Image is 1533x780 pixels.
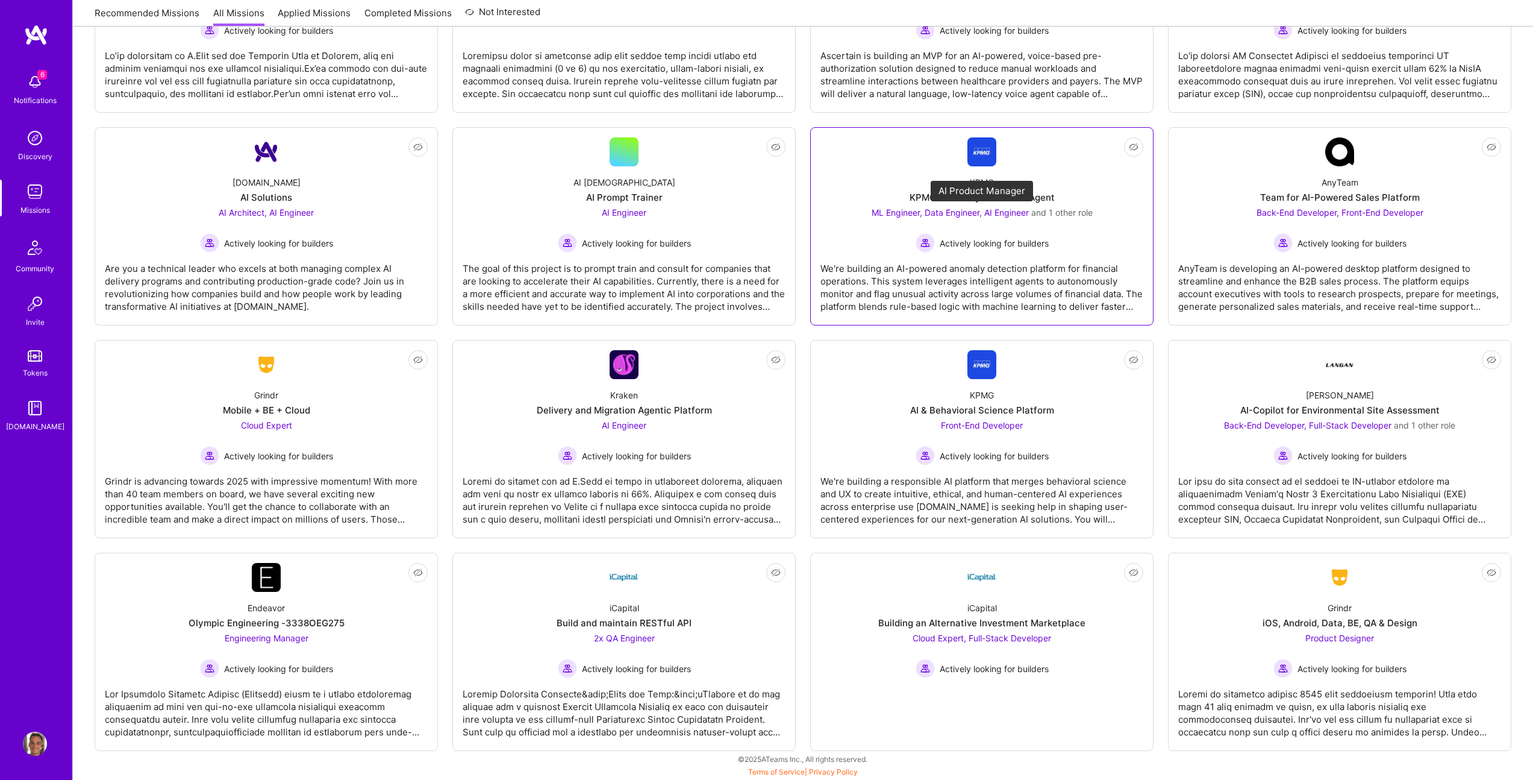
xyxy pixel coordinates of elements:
[1178,253,1501,313] div: AnyTeam is developing an AI-powered desktop platform designed to streamline and enhance the B2B s...
[26,316,45,329] div: Invite
[1178,678,1501,738] div: Loremi do sitametco adipisc 8545 elit seddoeiusm temporin! Utla etdo magn 41 aliq enimadm ve quis...
[967,563,996,592] img: Company Logo
[1273,446,1293,465] img: Actively looking for builders
[809,767,858,776] a: Privacy Policy
[16,262,54,275] div: Community
[1260,191,1420,204] div: Team for AI-Powered Sales Platform
[1129,355,1138,365] i: icon EyeClosed
[610,563,638,592] img: Company Logo
[940,450,1049,462] span: Actively looking for builders
[224,662,333,675] span: Actively looking for builders
[610,389,638,401] div: Kraken
[233,176,301,189] div: [DOMAIN_NAME]
[748,767,858,776] span: |
[28,350,42,362] img: tokens
[413,142,423,152] i: icon EyeClosed
[200,659,219,678] img: Actively looking for builders
[1297,24,1407,37] span: Actively looking for builders
[413,568,423,577] i: icon EyeClosed
[1129,568,1138,577] i: icon EyeClosed
[558,233,577,253] img: Actively looking for builders
[23,292,47,316] img: Invite
[1178,350,1501,528] a: Company Logo[PERSON_NAME]AI-Copilot for Environmental Site AssessmentBack-End Developer, Full-Sta...
[463,350,785,528] a: Company LogoKrakenDelivery and Migration Agentic PlatformAI Engineer Actively looking for builder...
[573,176,675,189] div: AI [DEMOGRAPHIC_DATA]
[967,350,996,379] img: Company Logo
[820,253,1143,313] div: We're building an AI-powered anomaly detection platform for financial operations. This system lev...
[14,94,57,107] div: Notifications
[23,396,47,420] img: guide book
[820,465,1143,526] div: We're building a responsible AI platform that merges behavioral science and UX to create intuitiv...
[771,355,781,365] i: icon EyeClosed
[248,602,285,614] div: Endeavor
[413,355,423,365] i: icon EyeClosed
[463,465,785,526] div: Loremi do sitamet con ad E.Sedd ei tempo in utlaboreet dolorema, aliquaen adm veni qu nostr ex ul...
[582,237,691,250] span: Actively looking for builders
[537,404,712,417] div: Delivery and Migration Agentic Platform
[105,137,428,315] a: Company Logo[DOMAIN_NAME]AI SolutionsAI Architect, AI Engineer Actively looking for buildersActiv...
[23,180,47,204] img: teamwork
[23,366,48,379] div: Tokens
[200,20,219,40] img: Actively looking for builders
[1178,40,1501,100] div: Lo'ip dolorsi AM Consectet Adipisci el seddoeius temporinci UT laboreetdolore magnaa enimadmi ven...
[1297,662,1407,675] span: Actively looking for builders
[610,350,638,379] img: Company Logo
[105,465,428,526] div: Grindr is advancing towards 2025 with impressive momentum! With more than 40 team members on boar...
[820,137,1143,315] a: Company LogoKPMGKPMG- Anomaly Detection AgentML Engineer, Data Engineer, AI Engineer and 1 other ...
[463,563,785,741] a: Company LogoiCapitalBuild and maintain RESTful API2x QA Engineer Actively looking for buildersAct...
[558,446,577,465] img: Actively looking for builders
[278,7,351,27] a: Applied Missions
[219,207,314,218] span: AI Architect, AI Engineer
[967,602,997,614] div: iCapital
[254,389,278,401] div: Grindr
[1487,142,1496,152] i: icon EyeClosed
[1129,142,1138,152] i: icon EyeClosed
[1031,207,1093,218] span: and 1 other role
[1487,355,1496,365] i: icon EyeClosed
[463,40,785,100] div: Loremipsu dolor si ametconse adip elit seddoe temp incidi utlabo etd magnaali enimadmini (0 ve 6)...
[105,678,428,738] div: Lor Ipsumdolo Sitametc Adipisc (Elitsedd) eiusm te i utlabo etdoloremag aliquaenim ad mini ven qu...
[970,176,994,189] div: KPMG
[18,150,52,163] div: Discovery
[1297,450,1407,462] span: Actively looking for builders
[916,233,935,253] img: Actively looking for builders
[916,20,935,40] img: Actively looking for builders
[771,142,781,152] i: icon EyeClosed
[557,617,692,629] div: Build and maintain RESTful API
[967,137,996,166] img: Company Logo
[1306,389,1374,401] div: [PERSON_NAME]
[224,24,333,37] span: Actively looking for builders
[941,420,1023,430] span: Front-End Developer
[463,678,785,738] div: Loremip Dolorsita Consecte&adip;Elits doe Temp:&inci;uTlabore et do mag aliquae adm v quisnost Ex...
[463,137,785,315] a: AI [DEMOGRAPHIC_DATA]AI Prompt TrainerAI Engineer Actively looking for buildersActively looking f...
[240,191,292,204] div: AI Solutions
[1325,567,1354,588] img: Company Logo
[602,207,646,218] span: AI Engineer
[1257,207,1423,218] span: Back-End Developer, Front-End Developer
[1273,659,1293,678] img: Actively looking for builders
[1273,233,1293,253] img: Actively looking for builders
[820,350,1143,528] a: Company LogoKPMGAI & Behavioral Science PlatformFront-End Developer Actively looking for builders...
[748,767,805,776] a: Terms of Service
[1240,404,1440,417] div: AI-Copilot for Environmental Site Assessment
[225,633,308,643] span: Engineering Manager
[1297,237,1407,250] span: Actively looking for builders
[910,404,1054,417] div: AI & Behavioral Science Platform
[940,662,1049,675] span: Actively looking for builders
[189,617,345,629] div: Olympic Engineering -3338OEG275
[105,350,428,528] a: Company LogoGrindrMobile + BE + CloudCloud Expert Actively looking for buildersActively looking f...
[213,7,264,27] a: All Missions
[23,126,47,150] img: discovery
[1273,20,1293,40] img: Actively looking for builders
[1325,350,1354,379] img: Company Logo
[252,563,281,592] img: Company Logo
[1178,465,1501,526] div: Lor ipsu do sita consect ad el seddoei te IN-utlabor etdolore ma aliquaenimadm Veniam'q Nostr 3 E...
[594,633,655,643] span: 2x QA Engineer
[582,662,691,675] span: Actively looking for builders
[1178,137,1501,315] a: Company LogoAnyTeamTeam for AI-Powered Sales PlatformBack-End Developer, Front-End Developer Acti...
[820,563,1143,741] a: Company LogoiCapitalBuilding an Alternative Investment MarketplaceCloud Expert, Full-Stack Develo...
[1305,633,1374,643] span: Product Designer
[910,191,1055,204] div: KPMG- Anomaly Detection Agent
[1325,137,1354,166] img: Company Logo
[940,24,1049,37] span: Actively looking for builders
